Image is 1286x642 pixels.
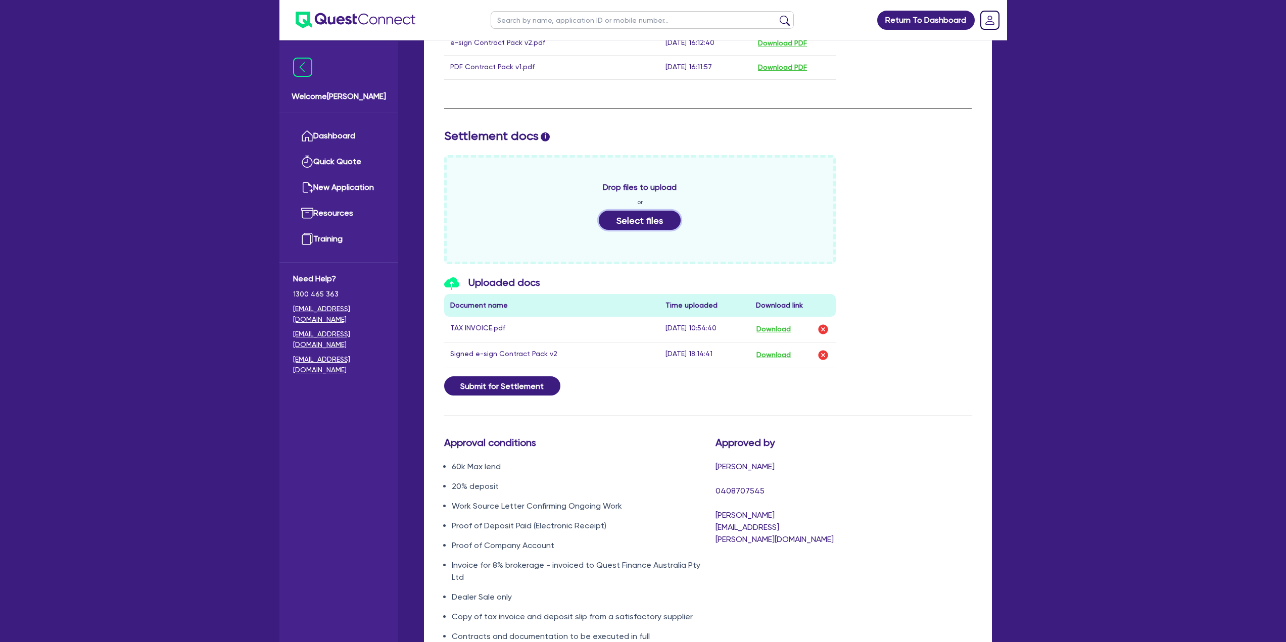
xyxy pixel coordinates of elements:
[444,31,660,56] td: e-sign Contract Pack v2.pdf
[293,175,385,201] a: New Application
[637,197,643,207] span: or
[877,11,975,30] a: Return To Dashboard
[444,55,660,79] td: PDF Contract Pack v1.pdf
[293,329,385,350] a: [EMAIL_ADDRESS][DOMAIN_NAME]
[444,294,660,317] th: Document name
[301,233,313,245] img: training
[659,294,750,317] th: Time uploaded
[452,559,700,583] li: Invoice for 8% brokerage - invoiced to Quest Finance Australia Pty Ltd
[817,323,829,335] img: delete-icon
[977,7,1003,33] a: Dropdown toggle
[452,480,700,492] li: 20% deposit
[817,349,829,361] img: delete-icon
[444,342,660,368] td: Signed e-sign Contract Pack v2
[716,436,836,449] h3: Approved by
[444,276,836,290] h3: Uploaded docs
[444,317,660,342] td: TAX INVOICE.pdf
[293,149,385,175] a: Quick Quote
[293,289,385,300] span: 1300 465 363
[491,11,794,29] input: Search by name, application ID or mobile number...
[659,55,751,79] td: [DATE] 16:11:57
[603,181,677,193] span: Drop files to upload
[301,156,313,168] img: quick-quote
[301,207,313,219] img: resources
[293,226,385,252] a: Training
[452,500,700,512] li: Work Source Letter Confirming Ongoing Work
[293,123,385,149] a: Dashboard
[293,304,385,325] a: [EMAIL_ADDRESS][DOMAIN_NAME]
[452,611,700,623] li: Copy of tax invoice and deposit slip from a satisfactory supplier
[296,12,415,28] img: quest-connect-logo-blue
[716,462,775,471] span: [PERSON_NAME]
[757,37,807,49] button: Download PDF
[659,317,750,342] td: [DATE] 10:54:40
[757,62,807,73] button: Download PDF
[756,323,791,336] button: Download
[452,520,700,532] li: Proof of Deposit Paid (Electronic Receipt)
[716,486,765,496] span: 0408707545
[292,90,386,103] span: Welcome [PERSON_NAME]
[716,510,834,544] span: [PERSON_NAME][EMAIL_ADDRESS][PERSON_NAME][DOMAIN_NAME]
[541,132,550,141] span: i
[659,31,751,56] td: [DATE] 16:12:40
[452,591,700,603] li: Dealer Sale only
[452,539,700,552] li: Proof of Company Account
[452,461,700,473] li: 60k Max lend
[750,294,836,317] th: Download link
[293,273,385,285] span: Need Help?
[444,129,972,143] h2: Settlement docs
[444,277,459,290] img: icon-upload
[599,211,681,230] button: Select files
[444,376,560,396] button: Submit for Settlement
[293,354,385,375] a: [EMAIL_ADDRESS][DOMAIN_NAME]
[293,58,312,77] img: icon-menu-close
[756,349,791,362] button: Download
[293,201,385,226] a: Resources
[444,436,700,449] h3: Approval conditions
[659,342,750,368] td: [DATE] 18:14:41
[301,181,313,193] img: new-application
